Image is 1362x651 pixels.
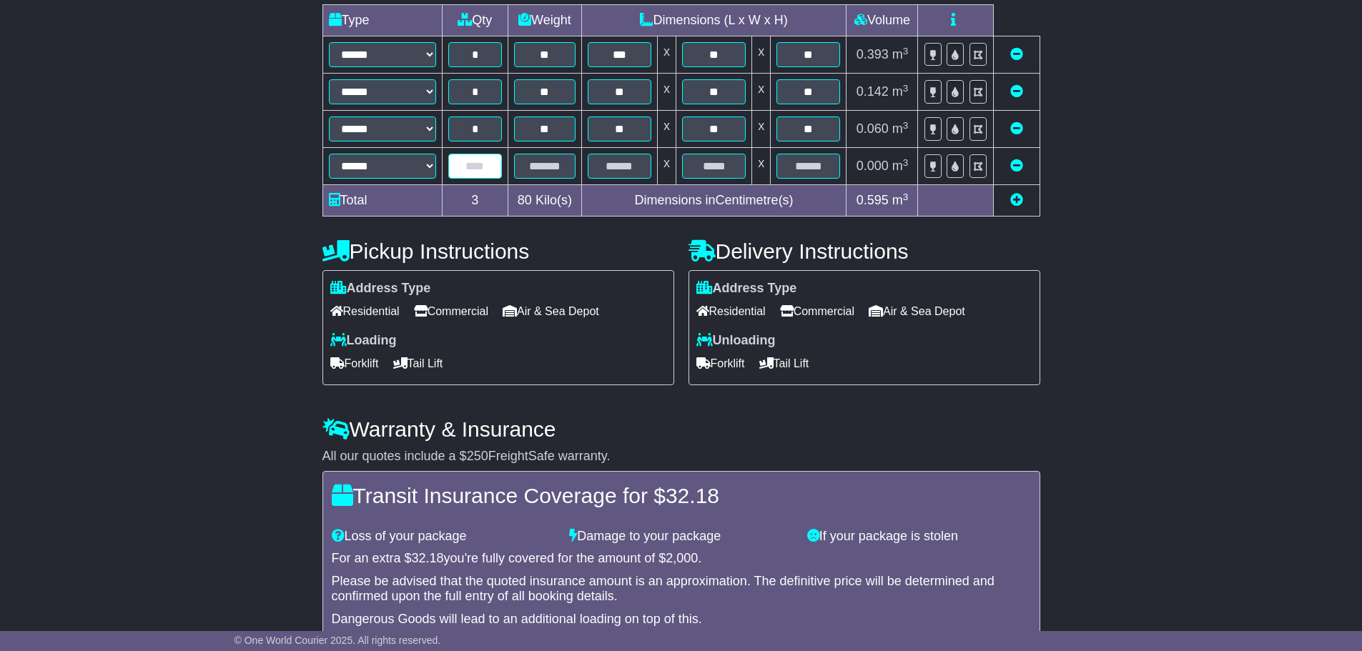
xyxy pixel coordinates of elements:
[322,185,442,217] td: Total
[666,551,698,565] span: 2,000
[903,83,909,94] sup: 3
[330,281,431,297] label: Address Type
[562,529,800,545] div: Damage to your package
[696,333,776,349] label: Unloading
[903,192,909,202] sup: 3
[332,612,1031,627] div: Dangerous Goods will lead to an additional loading on top of this.
[1010,193,1023,207] a: Add new item
[857,121,889,136] span: 0.060
[1010,159,1023,173] a: Remove this item
[857,159,889,173] span: 0.000
[696,352,745,374] span: Forklift
[657,74,676,111] td: x
[752,111,771,148] td: x
[1010,84,1023,99] a: Remove this item
[581,5,847,36] td: Dimensions (L x W x H)
[657,111,676,148] td: x
[322,5,442,36] td: Type
[332,484,1031,507] h4: Transit Insurance Coverage for $
[892,47,909,61] span: m
[759,352,809,374] span: Tail Lift
[330,333,397,349] label: Loading
[696,281,797,297] label: Address Type
[892,159,909,173] span: m
[332,574,1031,605] div: Please be advised that the quoted insurance amount is an approximation. The definitive price will...
[467,449,488,463] span: 250
[892,84,909,99] span: m
[752,148,771,185] td: x
[322,449,1040,464] div: All our quotes include a $ FreightSafe warranty.
[322,417,1040,441] h4: Warranty & Insurance
[903,120,909,131] sup: 3
[325,529,563,545] div: Loss of your package
[857,47,889,61] span: 0.393
[869,300,965,322] span: Air & Sea Depot
[581,185,847,217] td: Dimensions in Centimetre(s)
[442,5,508,36] td: Qty
[1010,47,1023,61] a: Remove this item
[322,239,674,263] h4: Pickup Instructions
[903,46,909,56] sup: 3
[503,300,599,322] span: Air & Sea Depot
[330,300,400,322] span: Residential
[412,551,444,565] span: 32.18
[847,5,918,36] td: Volume
[800,529,1038,545] div: If your package is stolen
[657,36,676,74] td: x
[1010,121,1023,136] a: Remove this item
[689,239,1040,263] h4: Delivery Instructions
[235,635,441,646] span: © One World Courier 2025. All rights reserved.
[330,352,379,374] span: Forklift
[696,300,766,322] span: Residential
[508,5,582,36] td: Weight
[780,300,854,322] span: Commercial
[892,121,909,136] span: m
[666,484,719,507] span: 32.18
[892,193,909,207] span: m
[752,74,771,111] td: x
[414,300,488,322] span: Commercial
[518,193,532,207] span: 80
[332,551,1031,567] div: For an extra $ you're fully covered for the amount of $ .
[442,185,508,217] td: 3
[857,193,889,207] span: 0.595
[657,148,676,185] td: x
[393,352,443,374] span: Tail Lift
[508,185,582,217] td: Kilo(s)
[857,84,889,99] span: 0.142
[752,36,771,74] td: x
[903,157,909,168] sup: 3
